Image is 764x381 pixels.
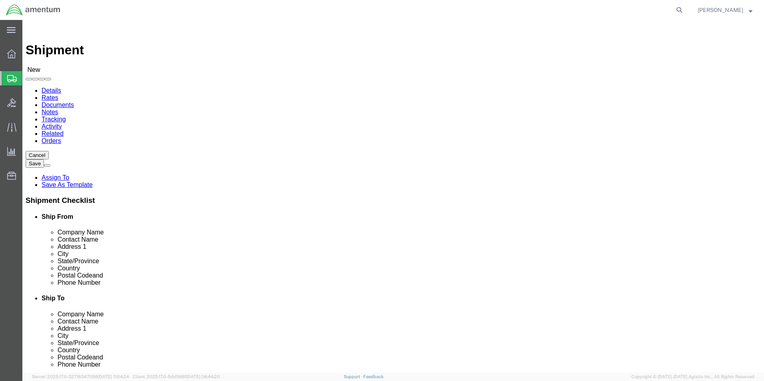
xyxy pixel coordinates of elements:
[363,374,384,379] a: Feedback
[186,374,220,379] span: [DATE] 08:44:20
[698,6,743,14] span: Joel Martir
[344,374,364,379] a: Support
[98,374,129,379] span: [DATE] 11:04:24
[6,4,61,16] img: logo
[697,5,753,15] button: [PERSON_NAME]
[32,374,129,379] span: Server: 2025.17.0-327f6347098
[631,373,754,380] span: Copyright © [DATE]-[DATE] Agistix Inc., All Rights Reserved
[133,374,220,379] span: Client: 2025.17.0-5dd568f
[22,20,764,373] iframe: FS Legacy Container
